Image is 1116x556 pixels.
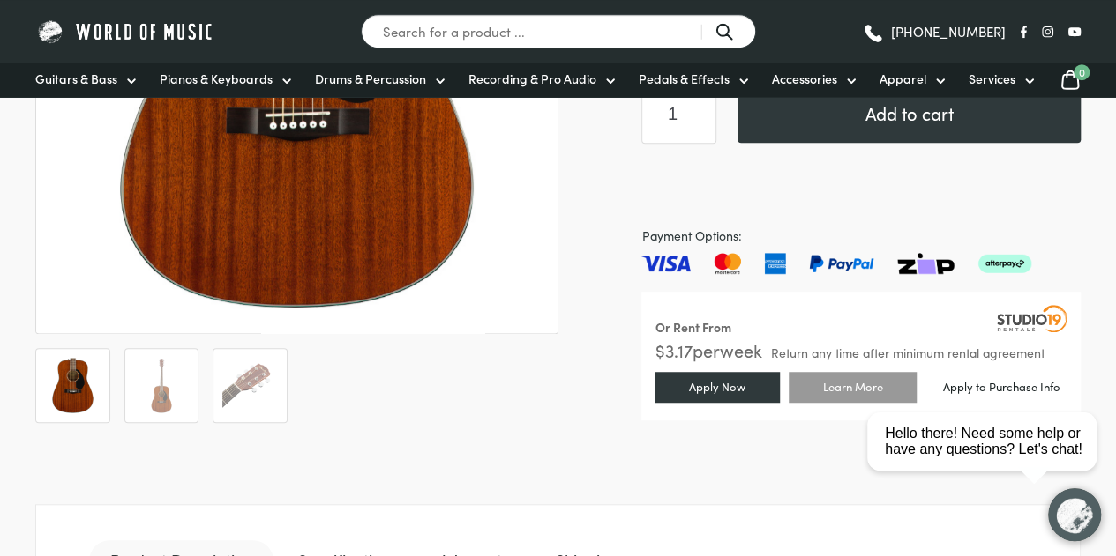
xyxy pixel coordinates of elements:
a: [PHONE_NUMBER] [862,19,1006,45]
span: 0 [1074,64,1090,80]
img: Pay with Master card, Visa, American Express and Paypal [641,253,1030,274]
span: [PHONE_NUMBER] [891,25,1006,38]
span: Services [969,70,1015,88]
iframe: Chat with our support team [860,362,1116,556]
span: Return any time after minimum rental agreement [770,346,1044,359]
a: Learn More [789,372,918,403]
span: Pianos & Keyboards [160,70,273,88]
img: Studio19 Rentals [997,305,1067,331]
span: Guitars & Bass [35,70,117,88]
span: Apparel [880,70,926,88]
a: Apply Now [655,372,780,403]
span: Accessories [772,70,837,88]
iframe: PayPal [641,165,1081,204]
span: Payment Options: [641,226,1081,246]
img: CD-60S Headstock [222,358,278,413]
span: $ 3.17 [655,337,692,362]
img: Fender CD60S Mahogany Body [45,358,101,413]
span: Drums & Percussion [315,70,426,88]
span: Recording & Pro Audio [468,70,596,88]
img: World of Music [35,18,216,45]
span: Pedals & Effects [639,70,730,88]
button: Add to cart [738,84,1081,143]
img: Fender CD60S Mahogany Acoustic Guitar [134,358,190,413]
span: per week [692,337,761,362]
input: Product quantity [641,84,716,144]
input: Search for a product ... [361,14,756,48]
div: Or Rent From [655,317,730,337]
